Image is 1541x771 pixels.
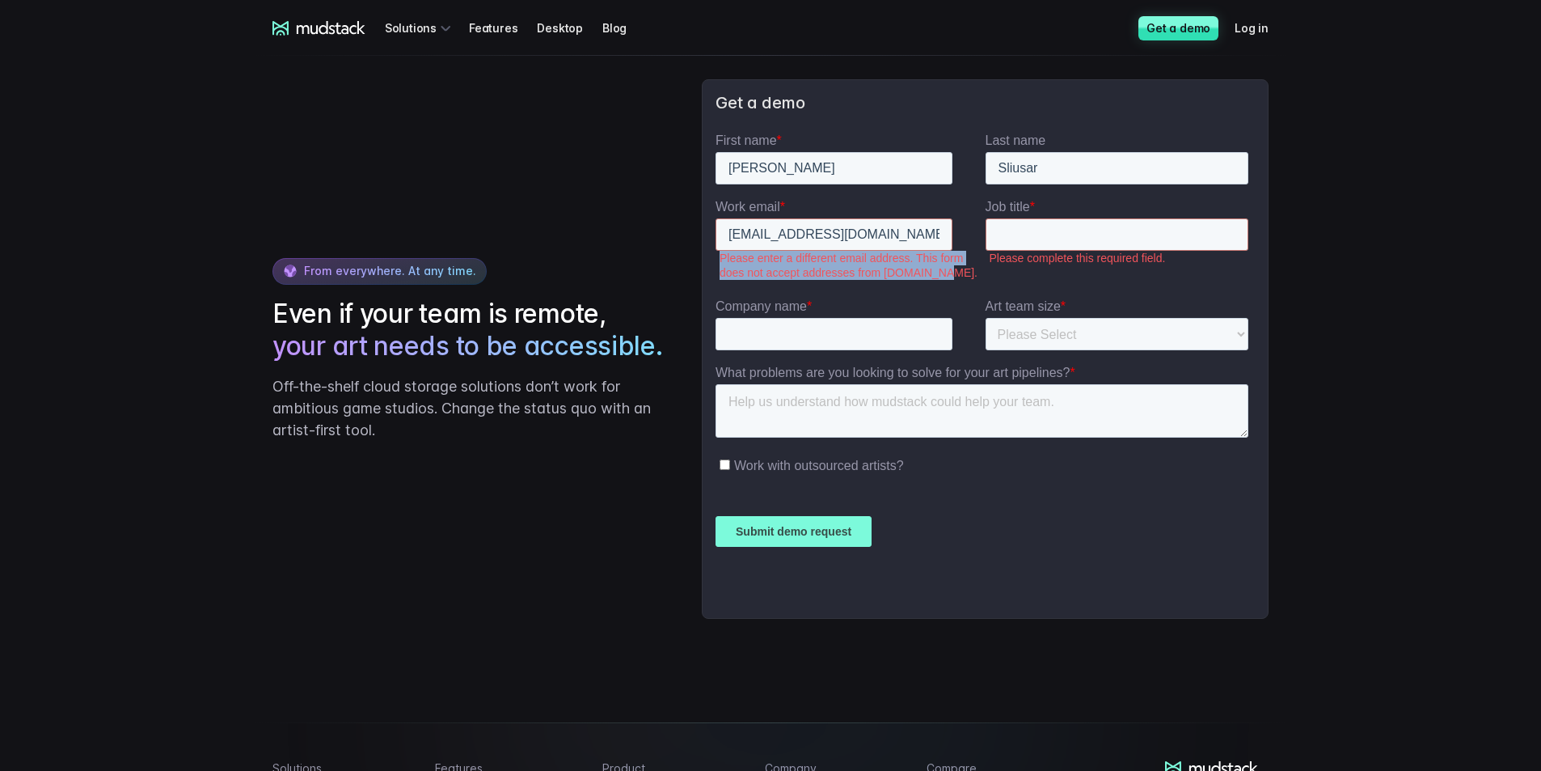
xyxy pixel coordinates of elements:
span: Art team size [270,167,345,180]
h3: Get a demo [716,93,1255,113]
span: your art needs to be accessible. [272,330,662,362]
a: Features [469,13,537,43]
p: Off-the-shelf cloud storage solutions don’t work for ambitious game studios. Change the status qu... [272,375,669,441]
a: mudstack logo [272,21,365,36]
input: Work with outsourced artists? [4,327,15,337]
a: Get a demo [1138,16,1218,40]
span: Work with outsourced artists? [19,326,188,340]
a: Desktop [537,13,602,43]
h2: Even if your team is remote, [272,298,669,362]
span: From everywhere. At any time. [304,264,476,277]
a: Blog [602,13,646,43]
a: Log in [1235,13,1288,43]
iframe: Form 0 [716,133,1255,605]
div: Solutions [385,13,456,43]
label: Please complete this required field. [274,118,540,133]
